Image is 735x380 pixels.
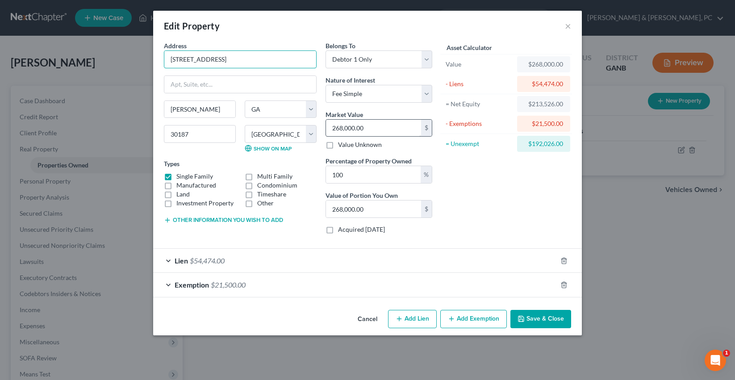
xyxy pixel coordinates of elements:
input: 0.00 [326,166,421,183]
div: Edit Property [164,20,220,32]
div: = Unexempt [446,139,513,148]
label: Manufactured [176,181,216,190]
div: $268,000.00 [524,60,563,69]
div: $21,500.00 [524,119,563,128]
button: × [565,21,571,31]
label: Single Family [176,172,213,181]
div: $192,026.00 [524,139,563,148]
label: Nature of Interest [326,75,375,85]
span: $54,474.00 [190,256,225,265]
label: Value Unknown [338,140,382,149]
label: Types [164,159,180,168]
label: Land [176,190,190,199]
label: Market Value [326,110,363,119]
button: Other information you wish to add [164,217,283,224]
input: Enter address... [164,51,316,68]
label: Acquired [DATE] [338,225,385,234]
input: Enter zip... [164,125,236,143]
button: Cancel [351,311,384,329]
div: $ [421,200,432,217]
span: Lien [175,256,188,265]
label: Condominium [257,181,297,190]
div: Value [446,60,513,69]
label: Multi Family [257,172,292,181]
a: Show on Map [245,145,292,152]
label: Timeshare [257,190,286,199]
label: Investment Property [176,199,234,208]
div: = Net Equity [446,100,513,109]
label: Asset Calculator [447,43,492,52]
label: Value of Portion You Own [326,191,398,200]
button: Add Lien [388,310,437,329]
span: Belongs To [326,42,355,50]
label: Other [257,199,274,208]
button: Add Exemption [440,310,507,329]
span: Exemption [175,280,209,289]
input: 0.00 [326,120,421,137]
button: Save & Close [510,310,571,329]
label: Percentage of Property Owned [326,156,412,166]
div: - Exemptions [446,119,513,128]
input: Apt, Suite, etc... [164,76,316,93]
div: $213,526.00 [524,100,563,109]
span: 1 [723,350,730,357]
div: $54,474.00 [524,79,563,88]
input: 0.00 [326,200,421,217]
input: Enter city... [164,101,235,118]
div: $ [421,120,432,137]
iframe: Intercom live chat [705,350,726,371]
div: % [421,166,432,183]
span: Address [164,42,187,50]
span: $21,500.00 [211,280,246,289]
div: - Liens [446,79,513,88]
